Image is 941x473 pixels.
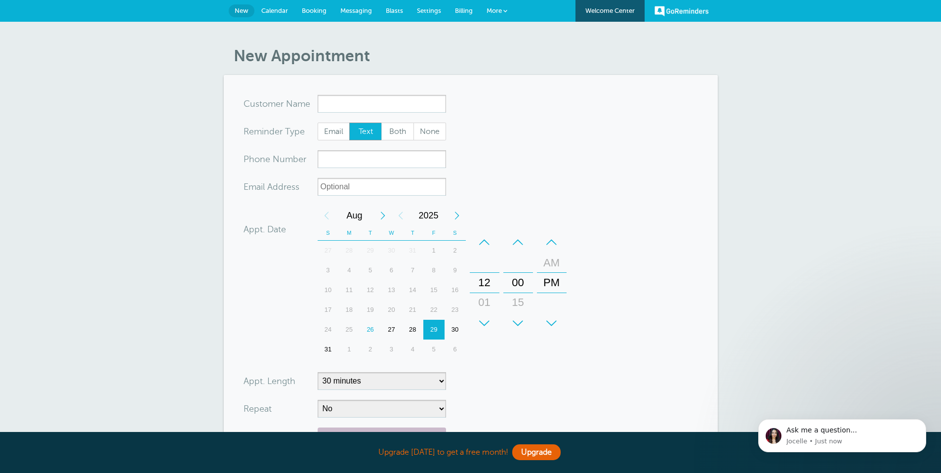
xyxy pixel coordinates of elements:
[402,340,423,359] div: Thursday, September 4
[318,280,339,300] div: 10
[506,293,530,312] div: 15
[318,123,350,140] span: Email
[318,300,339,320] div: Sunday, August 17
[244,99,259,108] span: Cus
[374,206,392,225] div: Next Month
[448,206,466,225] div: Next Year
[235,7,248,14] span: New
[318,300,339,320] div: 17
[423,300,445,320] div: 22
[381,320,402,340] div: 27
[244,155,260,164] span: Pho
[392,206,409,225] div: Previous Year
[503,232,533,333] div: Minutes
[360,340,381,359] div: Tuesday, September 2
[318,206,335,225] div: Previous Month
[445,300,466,320] div: 23
[423,300,445,320] div: Friday, August 22
[381,340,402,359] div: 3
[318,241,339,260] div: 27
[338,300,360,320] div: 18
[244,182,261,191] span: Ema
[417,7,441,14] span: Settings
[402,280,423,300] div: Thursday, August 14
[402,241,423,260] div: Thursday, July 31
[360,260,381,280] div: 5
[402,300,423,320] div: Thursday, August 21
[12,44,136,68] p: Reminders are sent automatically for each appointment.
[445,260,466,280] div: Saturday, August 9
[360,241,381,260] div: 29
[349,123,382,140] label: Text
[244,377,295,386] label: Appt. Length
[540,273,564,293] div: PM
[360,225,381,241] th: T
[445,340,466,359] div: 6
[244,127,305,136] label: Reminder Type
[381,280,402,300] div: Wednesday, August 13
[445,280,466,300] div: Saturday, August 16
[318,320,339,340] div: Sunday, August 24
[423,340,445,359] div: 5
[335,206,374,225] span: August
[381,340,402,359] div: Wednesday, September 3
[244,150,318,168] div: mber
[338,260,360,280] div: 4
[338,300,360,320] div: Monday, August 18
[445,260,466,280] div: 9
[540,253,564,273] div: AM
[360,340,381,359] div: 2
[402,300,423,320] div: 21
[473,312,496,332] div: 02
[338,241,360,260] div: 28
[382,123,413,140] span: Both
[338,320,360,340] div: Monday, August 25
[360,320,381,340] div: Today, Tuesday, August 26
[512,444,561,460] a: Upgrade
[423,340,445,359] div: Friday, September 5
[445,320,466,340] div: 30
[229,4,254,17] a: New
[445,225,466,241] th: S
[423,241,445,260] div: Friday, August 1
[423,320,445,340] div: 29
[423,260,445,280] div: Friday, August 8
[423,280,445,300] div: 15
[338,280,360,300] div: 11
[445,280,466,300] div: 16
[402,320,423,340] div: 28
[318,280,339,300] div: Sunday, August 10
[381,123,414,140] label: Both
[381,260,402,280] div: 6
[445,241,466,260] div: 2
[360,280,381,300] div: 12
[414,123,446,140] span: None
[338,280,360,300] div: Monday, August 11
[381,320,402,340] div: Wednesday, August 27
[244,225,286,234] label: Appt. Date
[423,320,445,340] div: Friday, August 29
[381,300,402,320] div: 20
[261,7,288,14] span: Calendar
[261,182,284,191] span: il Add
[402,280,423,300] div: 14
[409,206,448,225] span: 2025
[423,280,445,300] div: Friday, August 15
[338,241,360,260] div: Monday, July 28
[360,260,381,280] div: Tuesday, August 5
[244,178,318,196] div: ress
[340,7,372,14] span: Messaging
[338,260,360,280] div: Monday, August 4
[259,99,293,108] span: tomer N
[224,442,718,463] div: Upgrade [DATE] to get a free month!
[302,7,327,14] span: Booking
[445,340,466,359] div: Saturday, September 6
[386,7,403,14] span: Blasts
[338,225,360,241] th: M
[381,280,402,300] div: 13
[338,340,360,359] div: Monday, September 1
[381,241,402,260] div: Wednesday, July 30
